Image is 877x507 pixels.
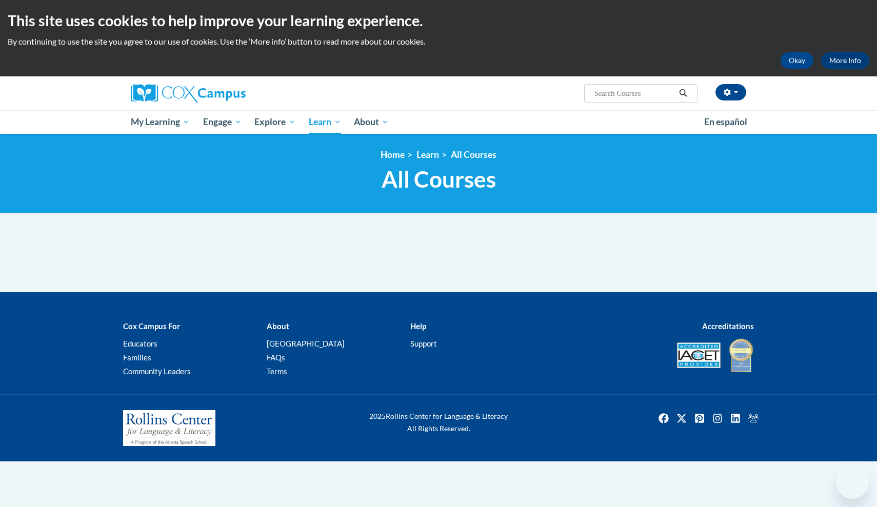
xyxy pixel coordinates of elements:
a: Engage [196,110,248,134]
a: Cox Campus [131,84,326,103]
a: About [348,110,396,134]
span: Engage [203,116,242,128]
img: Twitter icon [673,410,690,427]
div: Rollins Center for Language & Literacy All Rights Reserved. [331,410,546,435]
a: Learn [302,110,348,134]
a: Families [123,353,151,362]
b: Help [410,321,426,331]
span: My Learning [131,116,190,128]
h2: This site uses cookies to help improve your learning experience. [8,10,869,31]
img: LinkedIn icon [727,410,744,427]
img: Rollins Center for Language & Literacy - A Program of the Atlanta Speech School [123,410,215,446]
a: Support [410,339,437,348]
a: [GEOGRAPHIC_DATA] [267,339,345,348]
img: Accredited IACET® Provider [677,342,721,368]
a: All Courses [451,149,496,160]
a: Community Leaders [123,367,191,376]
a: Twitter [673,410,690,427]
img: IDA® Accredited [728,337,754,373]
a: En español [697,111,754,133]
span: 2025 [369,412,386,420]
img: Pinterest icon [691,410,708,427]
div: Main menu [115,110,762,134]
button: Search [675,87,691,99]
a: Learn [416,149,439,160]
a: Home [381,149,405,160]
a: Educators [123,339,157,348]
a: FAQs [267,353,285,362]
iframe: Button to launch messaging window [836,466,869,499]
span: Learn [309,116,341,128]
img: Cox Campus [131,84,246,103]
a: Facebook Group [745,410,762,427]
a: Terms [267,367,287,376]
span: All Courses [382,166,496,193]
input: Search Courses [593,87,675,99]
a: Facebook [655,410,672,427]
a: Pinterest [691,410,708,427]
b: Accreditations [702,321,754,331]
span: Explore [254,116,295,128]
a: My Learning [124,110,196,134]
img: Facebook group icon [745,410,762,427]
b: About [267,321,289,331]
button: Account Settings [715,84,746,100]
span: About [354,116,389,128]
a: Linkedin [727,410,744,427]
button: Okay [781,52,813,69]
a: Explore [248,110,302,134]
img: Facebook icon [655,410,672,427]
p: By continuing to use the site you agree to our use of cookies. Use the ‘More info’ button to read... [8,36,869,47]
span: En español [704,116,747,127]
a: More Info [821,52,869,69]
a: Instagram [709,410,726,427]
img: Instagram icon [709,410,726,427]
b: Cox Campus For [123,321,180,331]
